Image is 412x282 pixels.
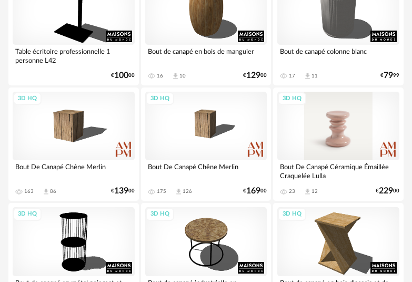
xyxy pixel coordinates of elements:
[145,45,267,66] div: Bout de canapé en bois de manguier
[111,188,135,195] div: € 00
[183,188,192,195] div: 126
[141,87,272,201] a: 3D HQ Bout De Canapé Chêne Merlin 175 Download icon 126 €16900
[114,188,128,195] span: 139
[146,208,174,221] div: 3D HQ
[114,72,128,79] span: 100
[13,45,135,66] div: Table écritoire professionnelle 1 personne L42
[13,92,42,105] div: 3D HQ
[380,72,399,79] div: € 99
[175,188,183,196] span: Download icon
[111,72,135,79] div: € 00
[179,73,186,79] div: 10
[146,92,174,105] div: 3D HQ
[50,188,56,195] div: 86
[157,73,163,79] div: 16
[273,87,404,201] a: 3D HQ Bout De Canapé Céramique Émaillée Craquelée Lulla 23 Download icon 12 €22900
[311,73,318,79] div: 11
[376,188,399,195] div: € 00
[172,72,179,80] span: Download icon
[289,188,295,195] div: 23
[384,72,393,79] span: 79
[304,72,311,80] span: Download icon
[243,72,267,79] div: € 00
[277,160,399,181] div: Bout De Canapé Céramique Émaillée Craquelée Lulla
[42,188,50,196] span: Download icon
[277,45,399,66] div: Bout de canapé colonne blanc
[24,188,34,195] div: 163
[311,188,318,195] div: 12
[278,92,306,105] div: 3D HQ
[8,87,139,201] a: 3D HQ Bout De Canapé Chêne Merlin 163 Download icon 86 €13900
[243,188,267,195] div: € 00
[289,73,295,79] div: 17
[145,160,267,181] div: Bout De Canapé Chêne Merlin
[246,72,260,79] span: 129
[246,188,260,195] span: 169
[157,188,166,195] div: 175
[13,208,42,221] div: 3D HQ
[304,188,311,196] span: Download icon
[379,188,393,195] span: 229
[278,208,306,221] div: 3D HQ
[13,160,135,181] div: Bout De Canapé Chêne Merlin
